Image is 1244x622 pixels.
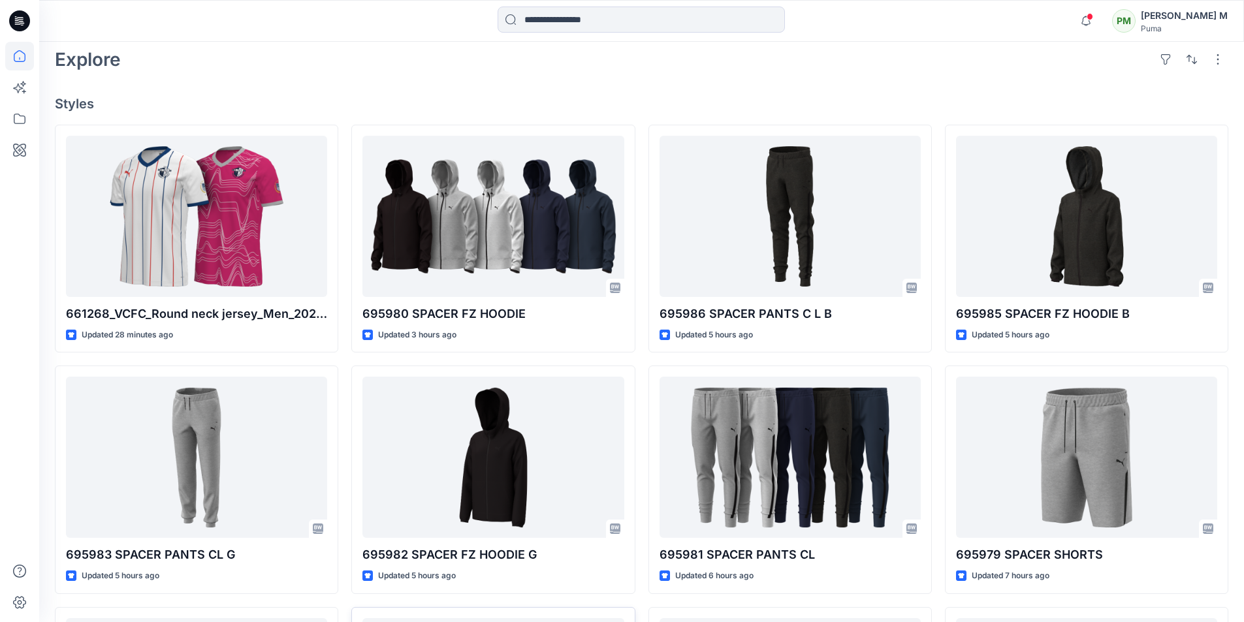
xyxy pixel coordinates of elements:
p: 695985 SPACER FZ HOODIE B [956,305,1217,323]
p: Updated 5 hours ago [378,569,456,583]
a: 695983 SPACER PANTS CL G [66,377,327,538]
a: 695982 SPACER FZ HOODIE G [362,377,624,538]
p: Updated 3 hours ago [378,328,456,342]
p: 695982 SPACER FZ HOODIE G [362,546,624,564]
p: 661268_VCFC_Round neck jersey_Men_20250818 [66,305,327,323]
div: [PERSON_NAME] M [1141,8,1228,23]
p: Updated 7 hours ago [972,569,1049,583]
p: 695986 SPACER PANTS C L B [660,305,921,323]
a: 695981 SPACER PANTS CL [660,377,921,538]
h2: Explore [55,49,121,70]
p: Updated 5 hours ago [972,328,1049,342]
div: PM [1112,9,1136,33]
p: 695981 SPACER PANTS CL [660,546,921,564]
p: 695979 SPACER SHORTS [956,546,1217,564]
h4: Styles [55,96,1228,112]
a: 661268_VCFC_Round neck jersey_Men_20250818 [66,136,327,297]
p: Updated 5 hours ago [82,569,159,583]
p: Updated 5 hours ago [675,328,753,342]
div: Puma [1141,23,1228,33]
a: 695986 SPACER PANTS C L B [660,136,921,297]
p: 695983 SPACER PANTS CL G [66,546,327,564]
p: 695980 SPACER FZ HOODIE [362,305,624,323]
a: 695980 SPACER FZ HOODIE [362,136,624,297]
a: 695985 SPACER FZ HOODIE B [956,136,1217,297]
a: 695979 SPACER SHORTS [956,377,1217,538]
p: Updated 6 hours ago [675,569,754,583]
p: Updated 28 minutes ago [82,328,173,342]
